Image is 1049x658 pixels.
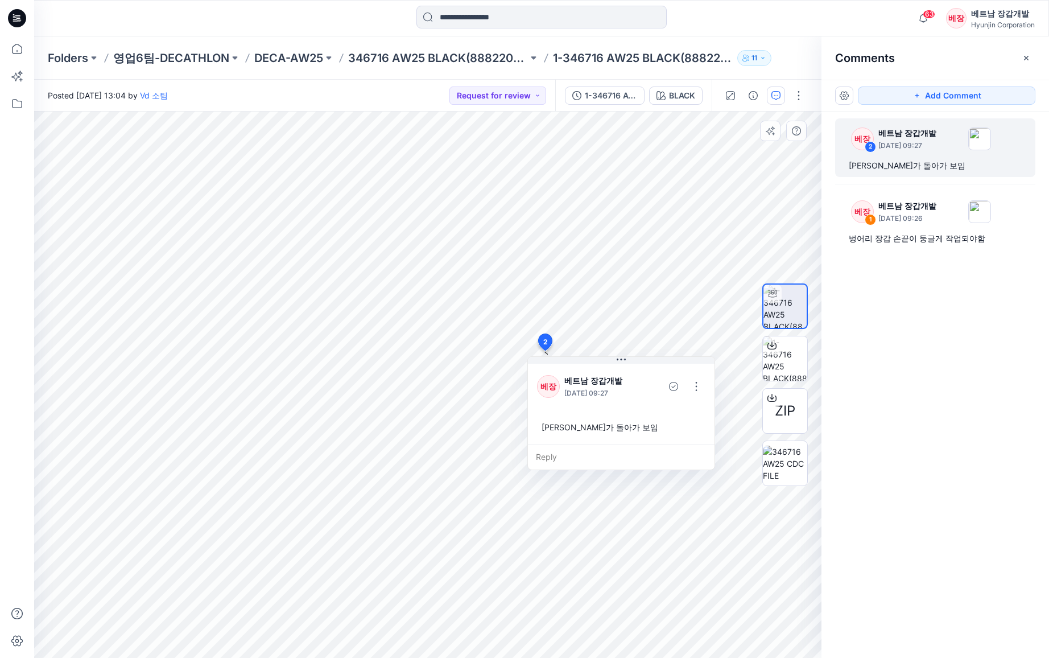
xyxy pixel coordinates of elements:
[254,50,323,66] a: DECA-AW25
[849,232,1022,245] div: 벙어리 장갑 손끝이 둥글게 작업되야함
[751,52,757,64] p: 11
[763,446,807,482] img: 346716 AW25 CDC FILE
[48,89,168,101] span: Posted [DATE] 13:04 by
[775,401,795,421] span: ZIP
[564,388,639,399] p: [DATE] 09:27
[744,87,762,105] button: Details
[669,89,695,102] div: BLACK
[865,214,876,225] div: 1
[737,50,771,66] button: 11
[553,50,733,66] p: 1-346716 AW25 BLACK(8882209)-PAP
[849,159,1022,172] div: [PERSON_NAME]가 돌아가 보임
[858,87,1035,105] button: Add Comment
[763,285,807,328] img: 1-346716 AW25 BLACK(8882209)-PAP
[649,87,703,105] button: BLACK
[865,141,876,153] div: 2
[585,89,637,102] div: 1-346716 AW25 BLACK(8882209)-PAP
[851,200,874,223] div: 베장
[763,336,807,381] img: 1-346716 AW25 BLACK(8882209)_SEAM TAPE
[537,375,560,398] div: 베장
[878,126,936,140] p: 베트남 장갑개발
[565,87,645,105] button: 1-346716 AW25 BLACK(8882209)-PAP
[851,128,874,150] div: 베장
[528,445,715,470] div: Reply
[113,50,229,66] a: 영업6팀-DECATHLON
[348,50,528,66] a: 346716 AW25 BLACK(8882209)-PAP
[878,199,936,213] p: 베트남 장갑개발
[971,7,1035,20] div: 베트남 장갑개발
[835,51,895,65] h2: Comments
[140,91,168,100] a: Vd 소팀
[564,374,639,388] p: 베트남 장갑개발
[878,140,936,151] p: [DATE] 09:27
[543,337,548,347] span: 2
[878,213,936,224] p: [DATE] 09:26
[923,10,935,19] span: 63
[971,20,1035,29] div: Hyunjin Corporation
[48,50,88,66] a: Folders
[946,8,967,28] div: 베장
[537,417,705,438] div: [PERSON_NAME]가 돌아가 보임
